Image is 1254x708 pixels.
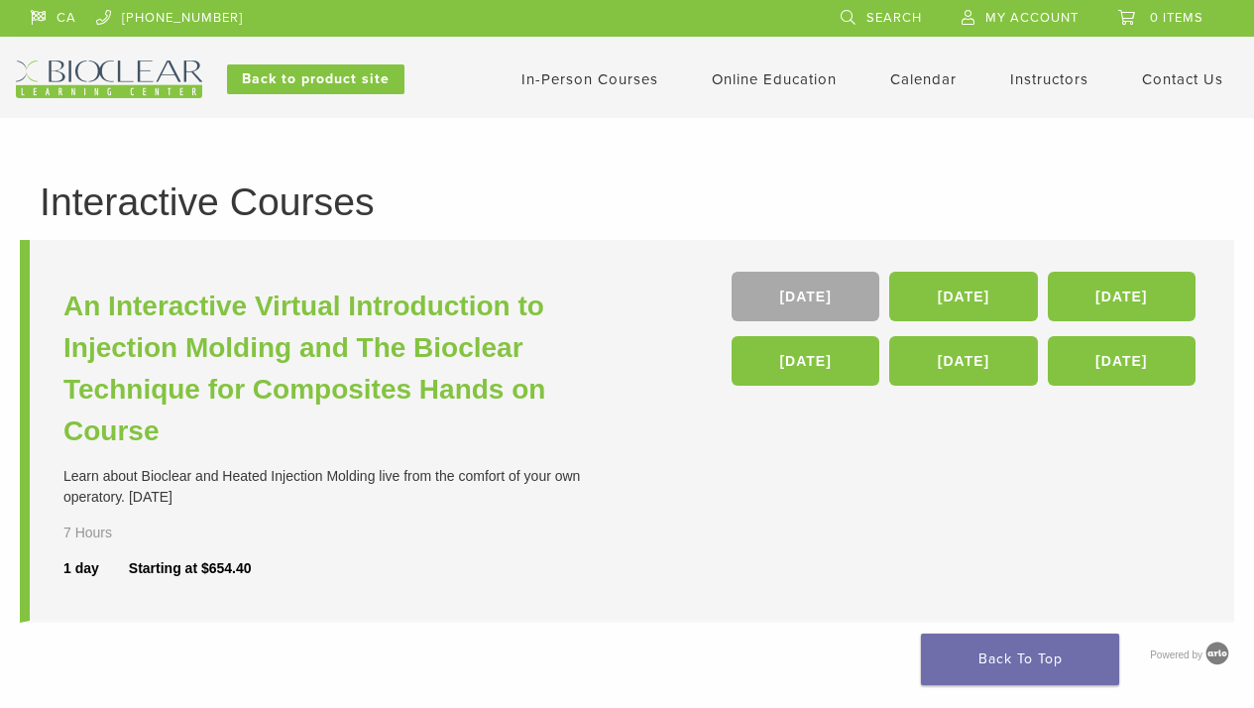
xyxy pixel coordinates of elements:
[1142,70,1223,88] a: Contact Us
[889,272,1037,321] a: [DATE]
[1048,336,1196,386] a: [DATE]
[521,70,658,88] a: In-Person Courses
[732,272,879,321] a: [DATE]
[129,558,252,579] div: Starting at $654.40
[1048,272,1196,321] a: [DATE]
[1010,70,1088,88] a: Instructors
[63,286,632,452] a: An Interactive Virtual Introduction to Injection Molding and The Bioclear Technique for Composite...
[889,336,1037,386] a: [DATE]
[985,10,1079,26] span: My Account
[1202,639,1232,668] img: Arlo training & Event Software
[890,70,957,88] a: Calendar
[921,634,1119,685] a: Back To Top
[866,10,922,26] span: Search
[732,336,879,386] a: [DATE]
[40,182,1214,221] h1: Interactive Courses
[1150,10,1203,26] span: 0 items
[63,523,149,543] div: 7 Hours
[16,60,202,98] img: Bioclear
[732,272,1200,396] div: , , , , ,
[63,466,632,508] div: Learn about Bioclear and Heated Injection Molding live from the comfort of your own operatory. [D...
[712,70,837,88] a: Online Education
[63,558,129,579] div: 1 day
[1150,649,1234,660] a: Powered by
[227,64,404,94] a: Back to product site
